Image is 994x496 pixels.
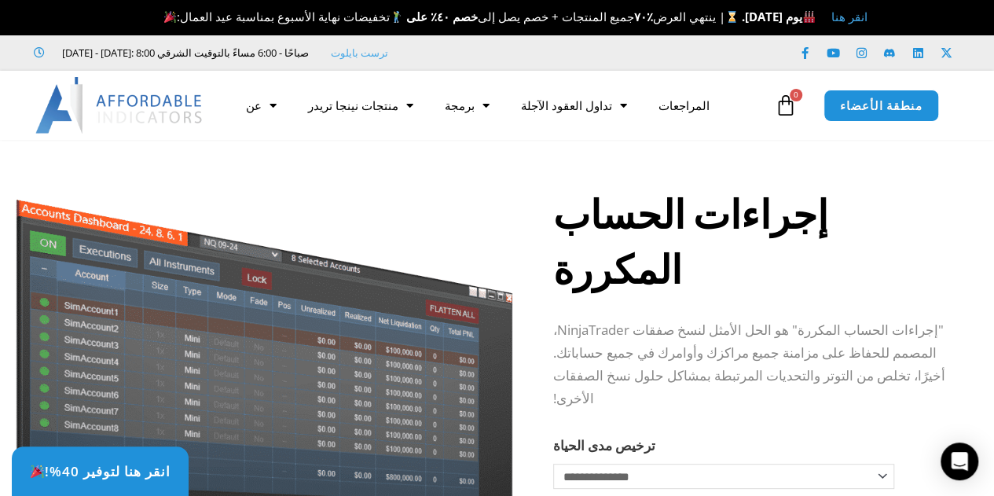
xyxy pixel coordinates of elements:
[12,446,189,496] a: 🎉انقر هنا لتوفير 40%!
[292,87,429,123] a: منتجات نينجا تريدر
[177,9,390,24] font: تخفيضات نهاية الأسبوع بمناسبة عيد العمال:
[45,462,171,480] font: انقر هنا لتوفير 40%!
[941,443,978,480] div: Open Intercom Messenger
[840,97,922,113] font: منطقة الأعضاء
[308,97,398,113] font: منتجات نينجا تريدر
[230,87,771,123] nav: قائمة طعام
[553,436,655,454] font: ترخيص مدى الحياة
[742,9,802,24] font: يوم [DATE].
[406,9,478,24] font: خصم ٤٠٪ على
[331,43,388,62] a: ترست بايلوت
[521,97,612,113] font: تداول العقود الآجلة
[230,87,292,123] a: عن
[391,11,402,23] img: 🏌️‍♂️
[823,90,939,122] a: منطقة الأعضاء
[505,87,643,123] a: تداول العقود الآجلة
[658,97,710,113] font: المراجعات
[553,321,945,407] font: "إجراءات الحساب المكررة" هو الحل الأمثل لنسخ صفقات NinjaTrader، المصمم للحفاظ على مزامنة جميع مرا...
[634,9,653,24] font: ٧٠٪
[31,465,44,478] img: 🎉
[429,87,505,123] a: برمجة
[478,9,634,24] font: جميع المنتجات + خصم يصل إلى
[553,190,828,295] font: إجراءات الحساب المكررة
[803,11,815,23] img: 🏭
[35,77,204,134] img: LogoAI | مؤشرات بأسعار معقولة – NinjaTrader
[653,9,725,24] font: | ينتهي العرض
[643,87,725,123] a: المراجعات
[831,9,867,24] a: انقر هنا
[751,83,820,128] a: 0
[445,97,475,113] font: برمجة
[62,46,309,60] font: [DATE] - [DATE]: 8:00 صباحًا - 6:00 مساءً بالتوقيت الشرقي
[246,97,262,113] font: عن
[794,89,798,100] font: 0
[164,11,176,23] img: 🎉
[726,11,738,23] img: ⌛
[331,46,388,60] font: ترست بايلوت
